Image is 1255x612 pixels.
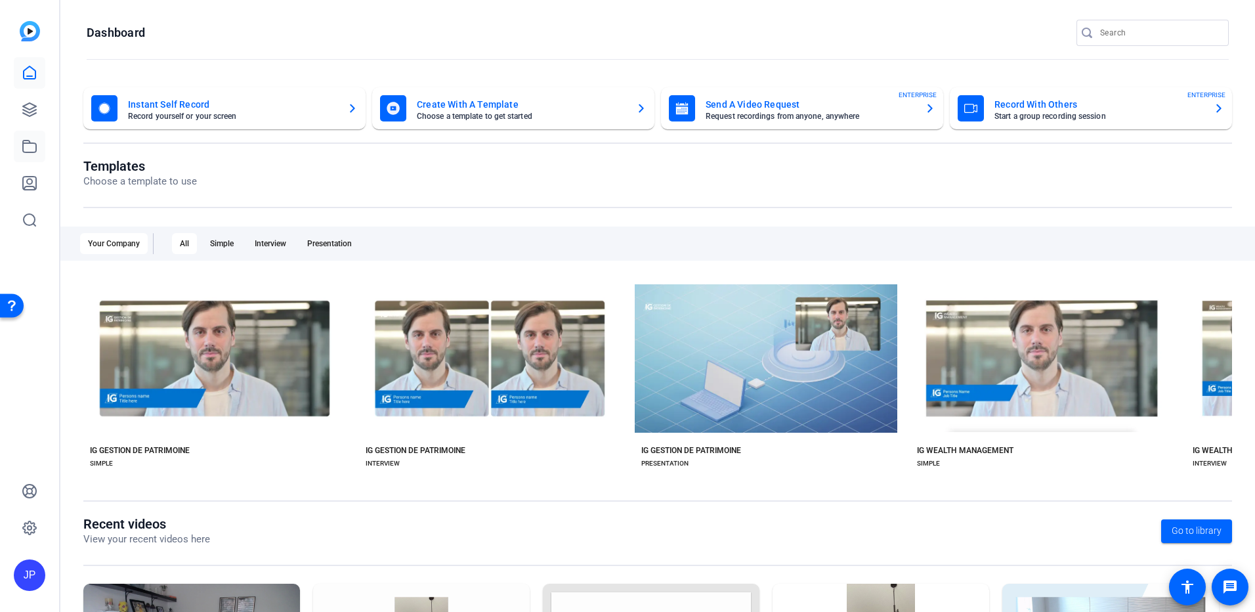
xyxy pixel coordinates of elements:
[641,458,689,469] div: PRESENTATION
[641,445,741,456] div: IG GESTION DE PATRIMOINE
[87,25,145,41] h1: Dashboard
[1187,90,1225,100] span: ENTERPRISE
[1222,579,1238,595] mat-icon: message
[247,233,294,254] div: Interview
[128,112,337,120] mat-card-subtitle: Record yourself or your screen
[83,532,210,547] p: View your recent videos here
[366,445,465,456] div: IG GESTION DE PATRIMOINE
[80,233,148,254] div: Your Company
[83,87,366,129] button: Instant Self RecordRecord yourself or your screen
[1161,519,1232,543] a: Go to library
[417,112,626,120] mat-card-subtitle: Choose a template to get started
[917,445,1013,456] div: IG WEALTH MANAGEMENT
[417,97,626,112] mat-card-title: Create With A Template
[1100,25,1218,41] input: Search
[83,516,210,532] h1: Recent videos
[1172,524,1222,538] span: Go to library
[661,87,943,129] button: Send A Video RequestRequest recordings from anyone, anywhereENTERPRISE
[128,97,337,112] mat-card-title: Instant Self Record
[90,458,113,469] div: SIMPLE
[372,87,654,129] button: Create With A TemplateChoose a template to get started
[706,97,914,112] mat-card-title: Send A Video Request
[706,112,914,120] mat-card-subtitle: Request recordings from anyone, anywhere
[83,158,197,174] h1: Templates
[917,458,940,469] div: SIMPLE
[14,559,45,591] div: JP
[299,233,360,254] div: Presentation
[20,21,40,41] img: blue-gradient.svg
[172,233,197,254] div: All
[899,90,937,100] span: ENTERPRISE
[994,112,1203,120] mat-card-subtitle: Start a group recording session
[83,174,197,189] p: Choose a template to use
[994,97,1203,112] mat-card-title: Record With Others
[366,458,400,469] div: INTERVIEW
[90,445,190,456] div: IG GESTION DE PATRIMOINE
[202,233,242,254] div: Simple
[950,87,1232,129] button: Record With OthersStart a group recording sessionENTERPRISE
[1180,579,1195,595] mat-icon: accessibility
[1193,458,1227,469] div: INTERVIEW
